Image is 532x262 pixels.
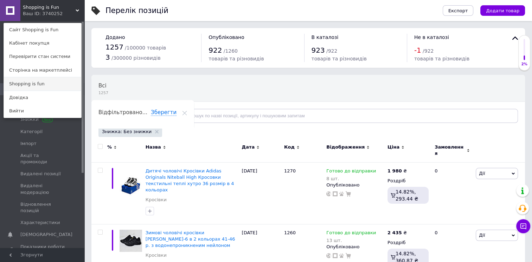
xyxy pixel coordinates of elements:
[111,55,161,61] span: / 300000 різновидів
[240,162,282,224] div: [DATE]
[326,244,384,250] div: Опубліковано
[4,64,81,77] a: Сторінка на маркетплейсі
[387,168,402,173] b: 1 980
[326,168,376,176] span: Готово до відправки
[20,183,65,195] span: Видалені модерацією
[107,144,112,150] span: %
[146,197,167,203] a: Кросівки
[20,152,65,165] span: Акції та промокоди
[98,83,107,89] span: Всі
[443,5,474,16] button: Експорт
[209,46,222,54] span: 922
[312,34,339,40] span: В каталозі
[102,129,152,135] span: Знижка: Без знижки
[423,48,434,54] span: / 922
[387,144,399,150] span: Ціна
[23,11,52,17] div: Ваш ID: 3740252
[519,62,530,67] div: 2%
[4,23,81,37] a: Сайт Shopping is Fun
[4,77,81,91] a: Shopping is fun
[414,34,449,40] span: Не в каталозі
[120,230,142,252] img: Зимові чоловічі кросівки Salomon XT-6 в 2 кольорах 41-46 р. з водонепроникненим нейлоном
[387,230,407,236] div: ₴
[284,230,296,235] span: 1260
[326,144,365,150] span: Відображення
[151,109,177,116] span: Зберегти
[284,168,296,173] span: 1270
[125,45,166,51] span: / 100000 товарів
[209,56,264,61] span: товарів та різновидів
[146,144,161,150] span: Назва
[146,168,234,193] a: Дитячі чоловічі Кросівки Adidas Originals Niteball High Кросовки текстильні теплі хутро 36 розмір...
[387,168,407,174] div: ₴
[20,171,61,177] span: Видалені позиції
[516,219,530,233] button: Чат з покупцем
[20,231,72,238] span: [DEMOGRAPHIC_DATA]
[4,37,81,50] a: Кабінет покупця
[414,46,421,54] span: -1
[4,104,81,118] a: Вийти
[414,56,469,61] span: товарів та різновидів
[430,162,474,224] div: 0
[177,109,518,123] input: Пошук по назві позиції, артикулу і пошуковим запитам
[435,144,465,157] span: Замовлення
[20,129,43,135] span: Категорії
[4,50,81,63] a: Перевірити стан системи
[284,144,295,150] span: Код
[480,5,525,16] button: Додати товар
[387,240,429,246] div: Роздріб
[387,178,429,184] div: Роздріб
[387,230,402,235] b: 2 435
[23,4,76,11] span: Shopping is Fun
[20,244,65,256] span: Показники роботи компанії
[20,220,60,226] span: Характеристики
[326,176,376,181] div: 8 шт.
[4,91,81,104] a: Довідка
[209,34,244,40] span: Опубліковано
[326,238,376,243] div: 13 шт.
[312,46,325,54] span: 923
[105,7,168,14] div: Перелік позицій
[98,90,108,96] span: 1257
[326,182,384,188] div: Опубліковано
[98,109,147,116] span: Відфільтровано...
[146,252,167,258] a: Кросівки
[326,48,337,54] span: / 922
[486,8,519,13] span: Додати товар
[448,8,468,13] span: Експорт
[479,171,485,176] span: Дії
[105,43,123,51] span: 1257
[224,48,238,54] span: / 1260
[20,201,65,214] span: Відновлення позицій
[479,232,485,238] span: Дії
[105,53,110,61] span: 3
[105,34,125,40] span: Додано
[396,189,418,202] span: 14.82%, 293.44 ₴
[120,168,142,198] img: Дитячі чоловічі Кросівки Adidas Originals Niteball High Кросовки текстильні теплі хутро 36 розмір...
[312,56,367,61] span: товарів та різновидів
[242,144,255,150] span: Дата
[326,230,376,237] span: Готово до відправки
[146,230,235,248] a: Зимові чоловічі кросівки [PERSON_NAME]-6 в 2 кольорах 41-46 р. з водонепроникненим нейлоном
[20,140,37,147] span: Імпорт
